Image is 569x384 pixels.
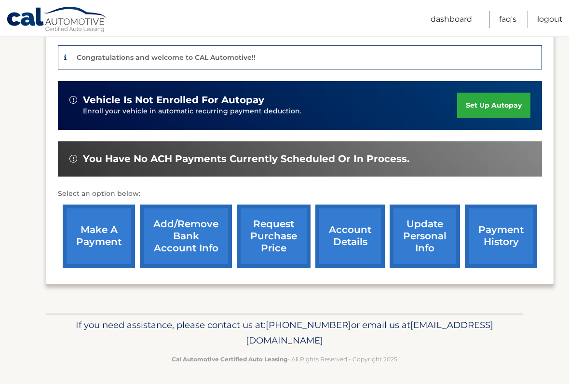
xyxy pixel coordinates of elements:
strong: Cal Automotive Certified Auto Leasing [172,356,287,363]
img: alert-white.svg [69,96,77,104]
a: set up autopay [457,93,530,118]
a: update personal info [390,205,460,268]
p: Select an option below: [58,188,542,200]
a: Cal Automotive [6,6,108,34]
p: If you need assistance, please contact us at: or email us at [52,317,517,348]
a: Add/Remove bank account info [140,205,232,268]
a: payment history [465,205,537,268]
a: Logout [537,11,563,28]
span: [PHONE_NUMBER] [266,319,351,330]
p: - All Rights Reserved - Copyright 2025 [52,354,517,364]
a: FAQ's [499,11,516,28]
p: Enroll your vehicle in automatic recurring payment deduction. [83,106,457,117]
a: request purchase price [237,205,311,268]
span: You have no ACH payments currently scheduled or in process. [83,153,409,165]
span: vehicle is not enrolled for autopay [83,94,264,106]
p: Congratulations and welcome to CAL Automotive!! [77,53,256,62]
img: alert-white.svg [69,155,77,163]
a: make a payment [63,205,135,268]
a: Dashboard [431,11,472,28]
a: account details [315,205,385,268]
